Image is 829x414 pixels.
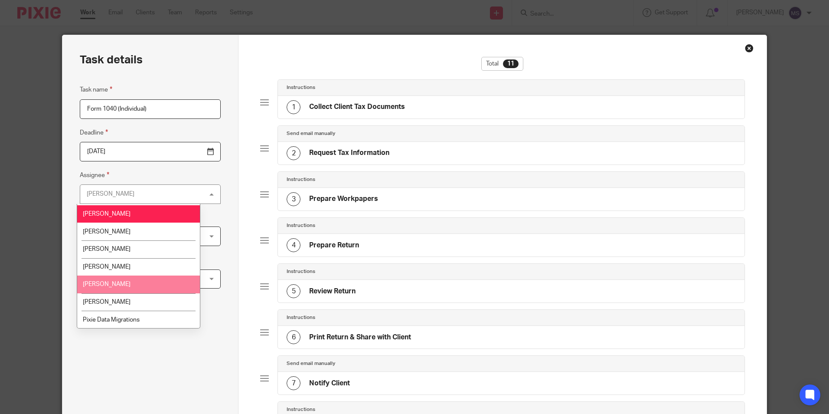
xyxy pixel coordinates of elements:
[287,130,335,137] h4: Send email manually
[287,330,300,344] div: 6
[80,99,221,119] input: Task name
[80,128,108,138] label: Deadline
[309,194,378,204] h4: Prepare Workpapers
[745,44,754,53] div: Close this dialog window
[287,268,315,275] h4: Instructions
[83,211,131,217] span: [PERSON_NAME]
[87,191,134,197] div: [PERSON_NAME]
[83,246,131,252] span: [PERSON_NAME]
[309,148,389,158] h4: Request Tax Information
[287,284,300,298] div: 5
[287,406,315,413] h4: Instructions
[287,238,300,252] div: 4
[83,299,131,305] span: [PERSON_NAME]
[287,360,335,367] h4: Send email manually
[309,102,405,112] h4: Collect Client Tax Documents
[287,376,300,390] div: 7
[80,142,221,161] input: Use the arrow keys to pick a date
[287,176,315,183] h4: Instructions
[80,85,112,95] label: Task name
[309,379,350,388] h4: Notify Client
[80,170,109,180] label: Assignee
[287,314,315,321] h4: Instructions
[287,222,315,229] h4: Instructions
[83,264,131,270] span: [PERSON_NAME]
[287,146,300,160] div: 2
[309,241,359,250] h4: Prepare Return
[503,59,519,68] div: 11
[83,229,131,235] span: [PERSON_NAME]
[83,281,131,287] span: [PERSON_NAME]
[80,53,143,67] h2: Task details
[287,192,300,206] div: 3
[287,100,300,114] div: 1
[83,317,140,323] span: Pixie Data Migrations
[481,57,523,71] div: Total
[309,287,356,296] h4: Review Return
[287,84,315,91] h4: Instructions
[309,333,411,342] h4: Print Return & Share with Client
